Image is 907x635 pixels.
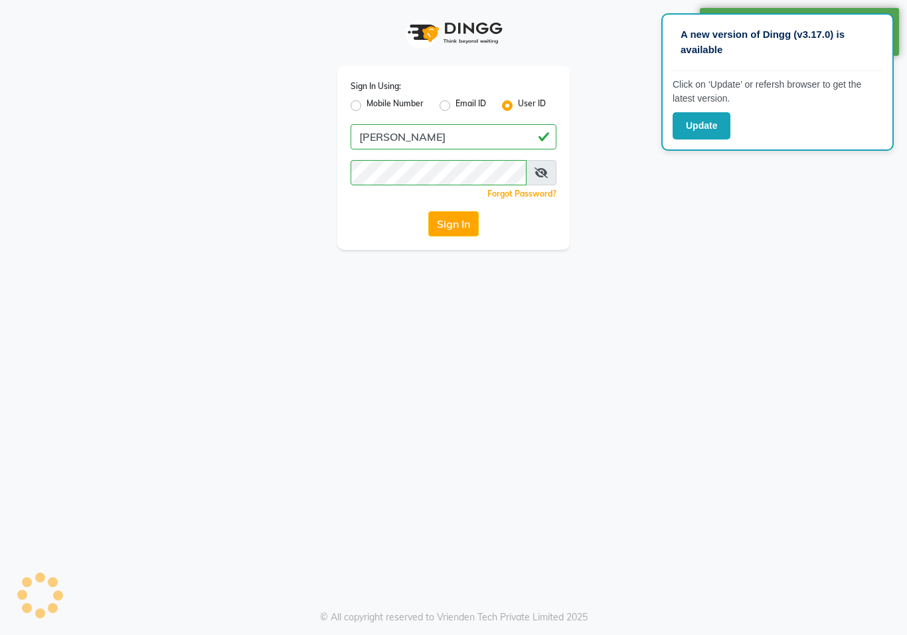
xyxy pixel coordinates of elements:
label: Mobile Number [367,98,424,114]
p: Click on ‘Update’ or refersh browser to get the latest version. [673,78,882,106]
label: Email ID [455,98,486,114]
button: Sign In [428,211,479,236]
label: Sign In Using: [351,80,401,92]
label: User ID [518,98,546,114]
a: Forgot Password? [487,189,556,199]
input: Username [351,160,527,185]
input: Username [351,124,556,149]
img: logo1.svg [400,13,507,52]
button: Update [673,112,730,139]
p: A new version of Dingg (v3.17.0) is available [681,27,874,57]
